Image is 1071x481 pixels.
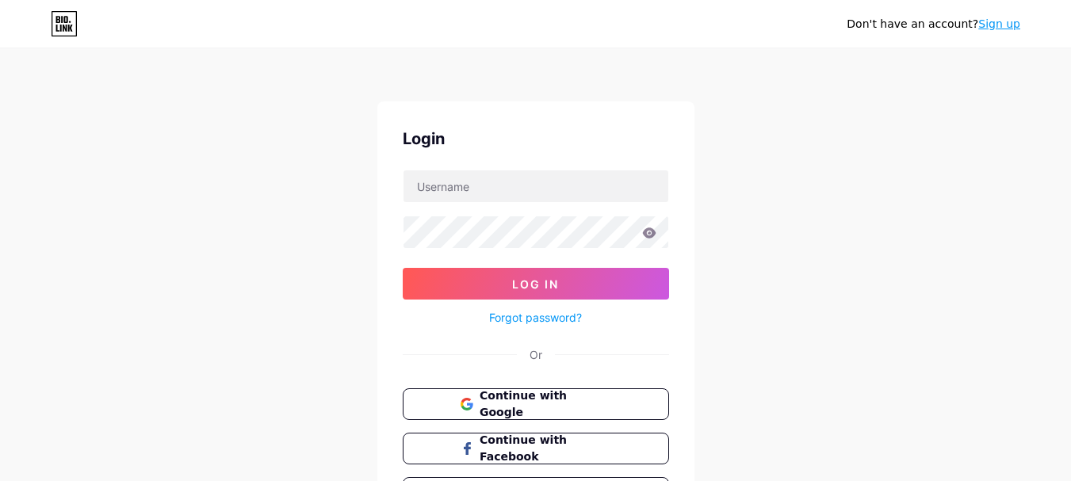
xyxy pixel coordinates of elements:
[847,16,1020,32] div: Don't have an account?
[403,388,669,420] button: Continue with Google
[404,170,668,202] input: Username
[489,309,582,326] a: Forgot password?
[403,268,669,300] button: Log In
[480,432,610,465] span: Continue with Facebook
[978,17,1020,30] a: Sign up
[403,433,669,464] button: Continue with Facebook
[530,346,542,363] div: Or
[480,387,610,421] span: Continue with Google
[512,277,559,291] span: Log In
[403,127,669,151] div: Login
